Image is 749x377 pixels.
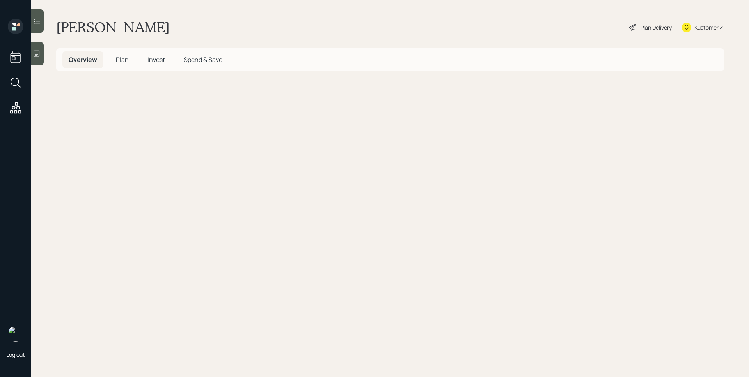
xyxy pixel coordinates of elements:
[184,55,222,64] span: Spend & Save
[56,19,170,36] h1: [PERSON_NAME]
[147,55,165,64] span: Invest
[69,55,97,64] span: Overview
[116,55,129,64] span: Plan
[6,351,25,358] div: Log out
[641,23,672,32] div: Plan Delivery
[8,326,23,342] img: james-distasi-headshot.png
[694,23,719,32] div: Kustomer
